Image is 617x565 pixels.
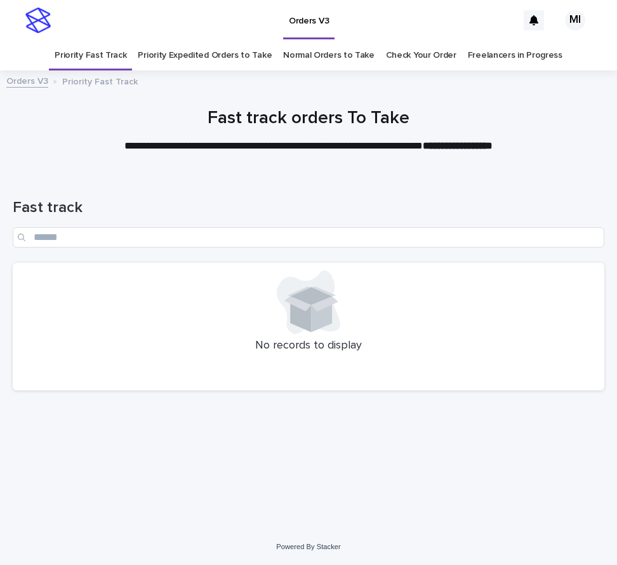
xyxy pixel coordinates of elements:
a: Normal Orders to Take [283,41,375,70]
img: stacker-logo-s-only.png [25,8,51,33]
h1: Fast track orders To Take [13,108,604,130]
div: MI [565,10,585,30]
a: Priority Expedited Orders to Take [138,41,272,70]
h1: Fast track [13,199,604,217]
a: Check Your Order [386,41,456,70]
a: Orders V3 [6,73,48,88]
a: Powered By Stacker [276,543,340,550]
a: Freelancers in Progress [468,41,562,70]
a: Priority Fast Track [55,41,126,70]
p: Priority Fast Track [62,74,138,88]
p: No records to display [20,339,597,353]
input: Search [13,227,604,248]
